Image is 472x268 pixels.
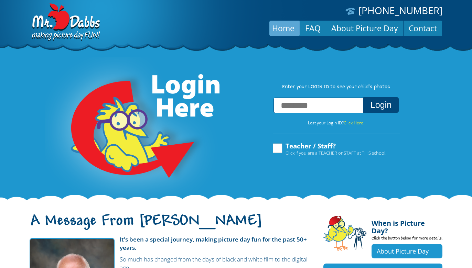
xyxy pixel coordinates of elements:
[30,3,101,42] img: Dabbs Company
[266,119,407,127] p: Lost your Login ID?
[120,235,307,252] strong: It's been a special journey, making picture day fun for the past 50+ years.
[363,97,399,113] button: Login
[372,215,442,235] h4: When is Picture Day?
[272,143,386,156] label: Teacher / Staff?
[30,218,313,233] h1: A Message From [PERSON_NAME]
[372,235,442,244] p: Click the button below for more details.
[286,149,386,156] span: Click if you are a TEACHER or STAFF at THIS school.
[326,20,403,36] a: About Picture Day
[45,57,221,201] img: Login Here
[344,120,364,126] a: Click Here.
[267,20,300,36] a: Home
[404,20,442,36] a: Contact
[300,20,326,36] a: FAQ
[358,4,442,17] a: [PHONE_NUMBER]
[372,244,442,258] a: About Picture Day
[266,83,407,91] p: Enter your LOGIN ID to see your child’s photos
